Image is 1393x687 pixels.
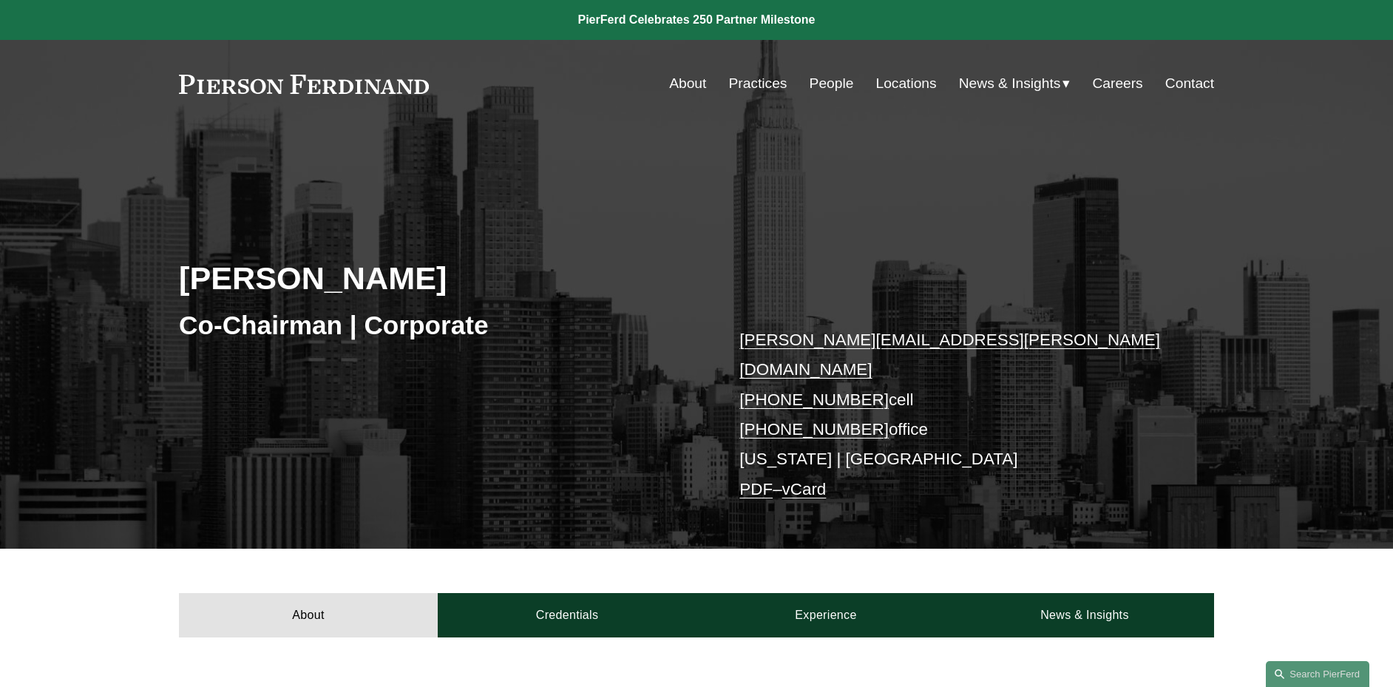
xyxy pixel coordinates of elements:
[1266,661,1369,687] a: Search this site
[810,70,854,98] a: People
[1165,70,1214,98] a: Contact
[696,593,955,637] a: Experience
[875,70,936,98] a: Locations
[729,70,787,98] a: Practices
[438,593,696,637] a: Credentials
[782,480,827,498] a: vCard
[739,331,1160,379] a: [PERSON_NAME][EMAIL_ADDRESS][PERSON_NAME][DOMAIN_NAME]
[179,593,438,637] a: About
[739,480,773,498] a: PDF
[179,259,696,297] h2: [PERSON_NAME]
[739,420,889,439] a: [PHONE_NUMBER]
[959,71,1061,97] span: News & Insights
[959,70,1071,98] a: folder dropdown
[179,309,696,342] h3: Co-Chairman | Corporate
[739,325,1170,504] p: cell office [US_STATE] | [GEOGRAPHIC_DATA] –
[739,390,889,409] a: [PHONE_NUMBER]
[669,70,706,98] a: About
[955,593,1214,637] a: News & Insights
[1092,70,1142,98] a: Careers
